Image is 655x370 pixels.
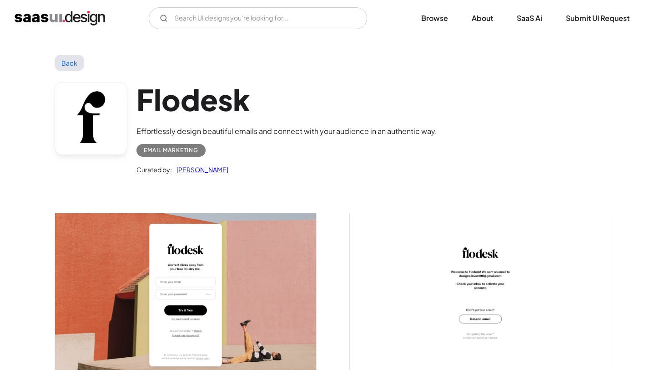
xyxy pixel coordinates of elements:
a: home [15,11,105,26]
div: Email Marketing [144,145,198,156]
div: Curated by: [136,164,172,175]
a: SaaS Ai [506,8,553,28]
a: Back [55,55,84,71]
h1: Flodesk [136,82,437,117]
div: Effortlessly design beautiful emails and connect with your audience in an authentic way. [136,126,437,137]
a: About [461,8,504,28]
form: Email Form [149,7,367,29]
input: Search UI designs you're looking for... [149,7,367,29]
a: Browse [410,8,459,28]
a: [PERSON_NAME] [172,164,228,175]
a: Submit UI Request [555,8,640,28]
